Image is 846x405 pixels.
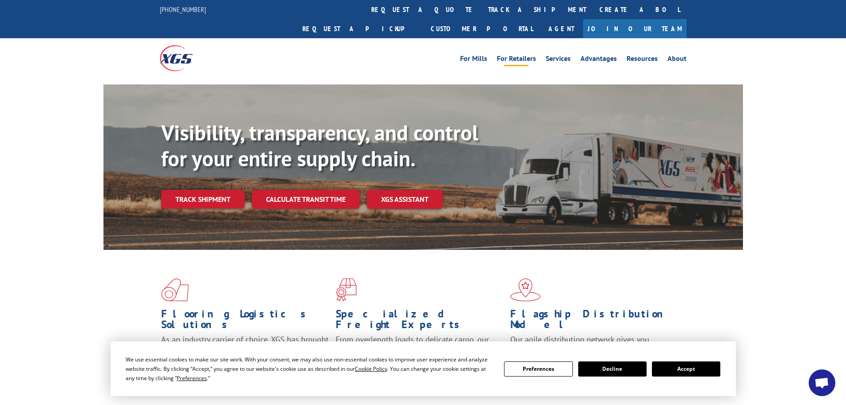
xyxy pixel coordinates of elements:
[667,55,687,65] a: About
[809,369,835,396] div: Open chat
[652,361,720,377] button: Accept
[504,361,572,377] button: Preferences
[583,19,687,38] a: Join Our Team
[161,190,245,209] a: Track shipment
[161,119,478,172] b: Visibility, transparency, and control for your entire supply chain.
[510,334,674,355] span: Our agile distribution network gives you nationwide inventory management on demand.
[161,309,329,334] h1: Flooring Logistics Solutions
[546,55,571,65] a: Services
[510,309,678,334] h1: Flagship Distribution Model
[160,5,206,14] a: [PHONE_NUMBER]
[161,334,329,366] span: As an industry carrier of choice, XGS has brought innovation and dedication to flooring logistics...
[336,309,504,334] h1: Specialized Freight Experts
[578,361,647,377] button: Decline
[336,334,504,374] p: From overlength loads to delicate cargo, our experienced staff knows the best way to move your fr...
[497,55,536,65] a: For Retailers
[540,19,583,38] a: Agent
[296,19,424,38] a: Request a pickup
[627,55,658,65] a: Resources
[252,190,360,209] a: Calculate transit time
[580,55,617,65] a: Advantages
[126,355,493,383] div: We use essential cookies to make our site work. With your consent, we may also use non-essential ...
[177,374,207,382] span: Preferences
[460,55,487,65] a: For Mills
[336,278,357,301] img: xgs-icon-focused-on-flooring-red
[367,190,443,209] a: XGS ASSISTANT
[111,341,736,396] div: Cookie Consent Prompt
[424,19,540,38] a: Customer Portal
[161,278,189,301] img: xgs-icon-total-supply-chain-intelligence-red
[355,365,387,373] span: Cookie Policy
[510,278,541,301] img: xgs-icon-flagship-distribution-model-red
